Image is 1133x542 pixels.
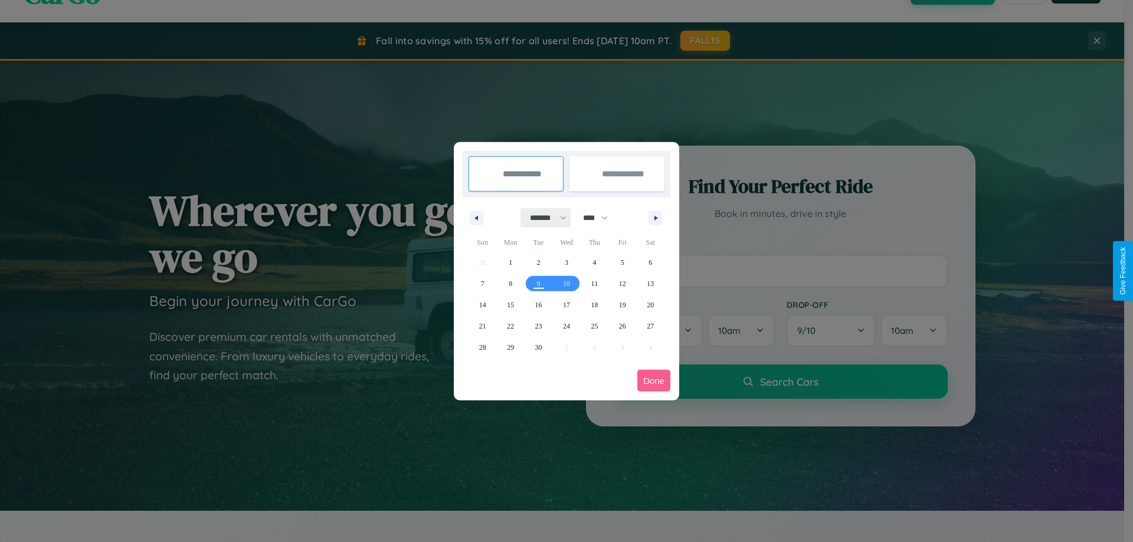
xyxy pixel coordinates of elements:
[496,337,524,358] button: 29
[507,337,514,358] span: 29
[509,273,512,294] span: 8
[525,252,552,273] button: 2
[469,294,496,316] button: 14
[637,252,664,273] button: 6
[525,294,552,316] button: 16
[649,252,652,273] span: 6
[469,233,496,252] span: Sun
[479,316,486,337] span: 21
[507,294,514,316] span: 15
[591,273,598,294] span: 11
[581,233,608,252] span: Thu
[608,294,636,316] button: 19
[552,273,580,294] button: 10
[552,252,580,273] button: 3
[581,252,608,273] button: 4
[637,370,670,392] button: Done
[479,294,486,316] span: 14
[537,252,541,273] span: 2
[608,316,636,337] button: 26
[608,233,636,252] span: Fri
[619,316,626,337] span: 26
[563,294,570,316] span: 17
[637,273,664,294] button: 13
[479,337,486,358] span: 28
[1119,247,1127,295] div: Give Feedback
[507,316,514,337] span: 22
[469,337,496,358] button: 28
[621,252,624,273] span: 5
[608,252,636,273] button: 5
[581,273,608,294] button: 11
[565,252,568,273] span: 3
[469,273,496,294] button: 7
[619,273,626,294] span: 12
[581,294,608,316] button: 18
[537,273,541,294] span: 9
[535,316,542,337] span: 23
[591,294,598,316] span: 18
[496,316,524,337] button: 22
[647,316,654,337] span: 27
[525,233,552,252] span: Tue
[591,316,598,337] span: 25
[496,273,524,294] button: 8
[592,252,596,273] span: 4
[552,233,580,252] span: Wed
[535,294,542,316] span: 16
[535,337,542,358] span: 30
[647,294,654,316] span: 20
[619,294,626,316] span: 19
[552,294,580,316] button: 17
[496,252,524,273] button: 1
[637,294,664,316] button: 20
[581,316,608,337] button: 25
[552,316,580,337] button: 24
[563,316,570,337] span: 24
[637,316,664,337] button: 27
[525,273,552,294] button: 9
[509,252,512,273] span: 1
[525,316,552,337] button: 23
[496,294,524,316] button: 15
[647,273,654,294] span: 13
[637,233,664,252] span: Sat
[481,273,484,294] span: 7
[563,273,570,294] span: 10
[525,337,552,358] button: 30
[496,233,524,252] span: Mon
[469,316,496,337] button: 21
[608,273,636,294] button: 12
